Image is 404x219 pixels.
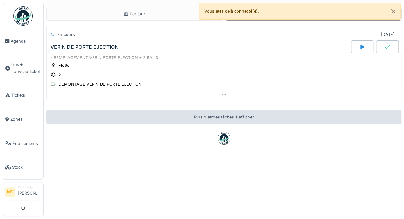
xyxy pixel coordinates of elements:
li: [PERSON_NAME] [18,185,41,199]
div: Technicien [18,185,41,190]
div: Vous êtes déjà connecté(e). [199,3,401,20]
div: DEMONTAGE VERIN DE PORTE EJECTION [58,81,142,87]
a: Tickets [3,83,43,108]
li: MV [5,187,15,197]
span: Ouvrir nouveau ticket [11,62,41,74]
div: 2 [58,72,61,78]
span: Tickets [11,92,41,98]
div: Par jour [123,11,145,17]
div: Plus d'autres tâches à afficher [46,110,401,124]
a: Stock [3,155,43,180]
a: MV Technicien[PERSON_NAME] [5,185,41,200]
img: Badge_color-CXgf-gQk.svg [13,6,33,26]
a: Équipements [3,131,43,155]
button: Close [386,3,400,20]
a: Agenda [3,29,43,53]
span: Zones [10,116,41,122]
div: VERIN DE PORTE EJECTION [50,44,119,50]
div: Flotte [58,62,69,68]
span: Stock [12,164,41,170]
img: badge-BVDL4wpA.svg [218,132,230,145]
span: Agenda [11,38,41,44]
div: [DATE] [381,31,395,38]
a: Ouvrir nouveau ticket [3,53,43,83]
a: Zones [3,107,43,131]
div: - REMPLACEMENT VERIN PORTE EJECTION + 2 RAILS [50,55,397,61]
span: Équipements [13,140,41,146]
div: En cours [57,31,75,38]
